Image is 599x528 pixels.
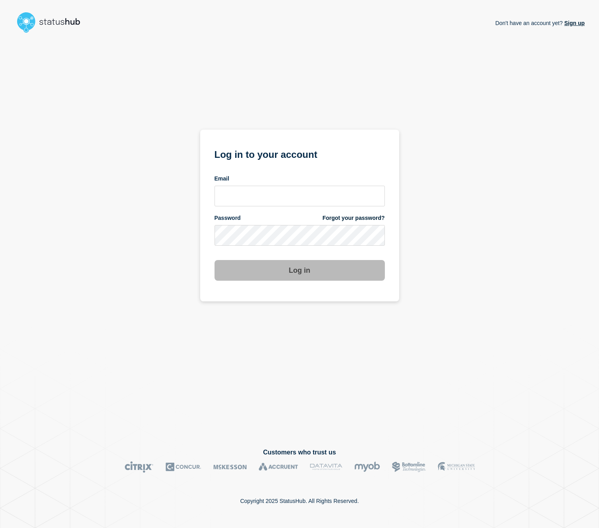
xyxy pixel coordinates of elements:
[213,461,247,473] img: McKesson logo
[354,461,380,473] img: myob logo
[310,461,342,473] img: DataVita logo
[563,20,585,26] a: Sign up
[125,461,154,473] img: Citrix logo
[215,214,241,222] span: Password
[259,461,298,473] img: Accruent logo
[392,461,426,473] img: Bottomline logo
[495,14,585,33] p: Don't have an account yet?
[14,10,90,35] img: StatusHub logo
[215,175,229,182] span: Email
[240,498,359,504] p: Copyright 2025 StatusHub. All Rights Reserved.
[438,461,475,473] img: MSU logo
[215,260,385,281] button: Log in
[215,146,385,161] h1: Log in to your account
[166,461,201,473] img: Concur logo
[322,214,384,222] a: Forgot your password?
[14,449,585,456] h2: Customers who trust us
[215,225,385,246] input: password input
[215,186,385,206] input: email input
